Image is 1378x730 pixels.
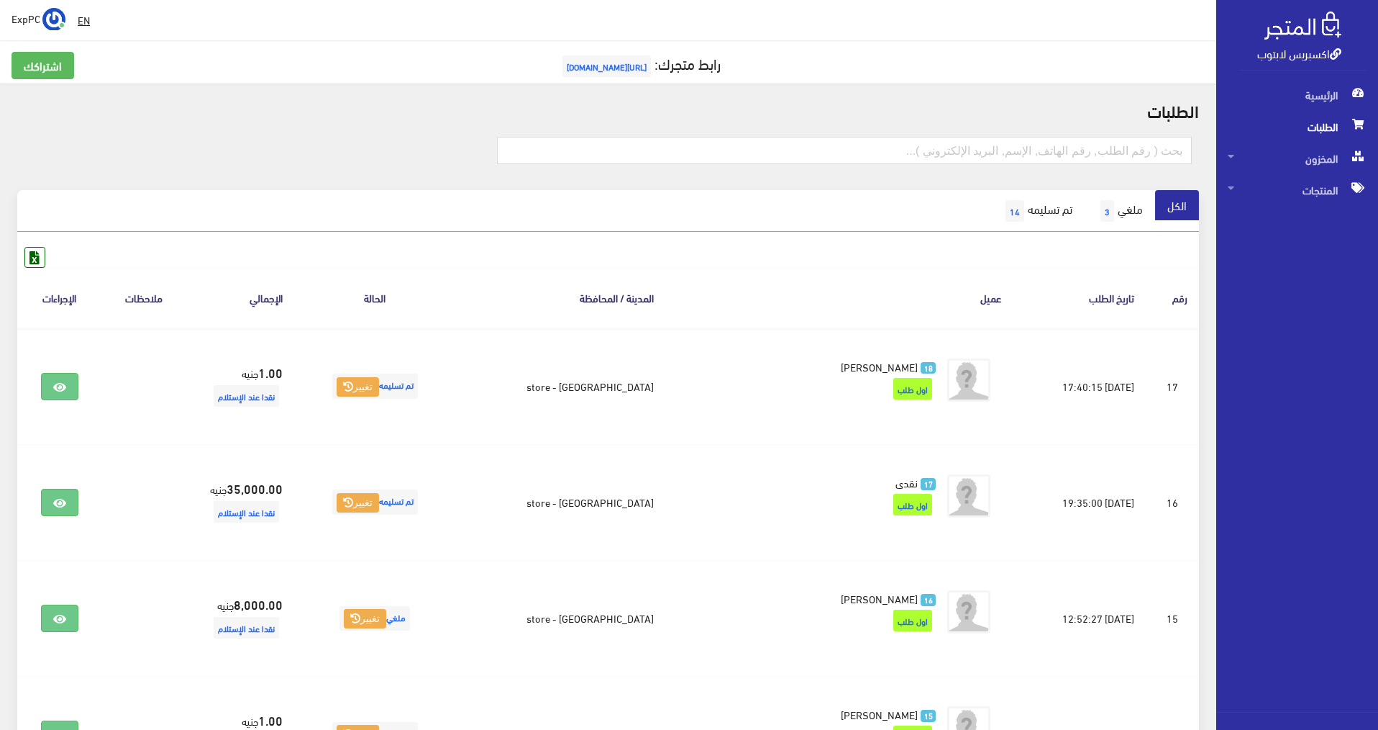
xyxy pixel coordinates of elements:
span: تم تسليمه [332,374,418,399]
td: جنيه [186,560,294,676]
span: [URL][DOMAIN_NAME] [562,55,651,77]
th: رقم [1146,268,1199,328]
td: [GEOGRAPHIC_DATA] - store [455,328,665,445]
span: اول طلب [893,610,932,631]
td: 17 [1146,328,1199,445]
iframe: Drift Widget Chat Controller [17,631,72,686]
td: 16 [1146,444,1199,560]
span: 18 [921,362,936,374]
button: تغيير [337,377,379,397]
img: ... [42,8,65,31]
span: ملغي [339,606,410,631]
span: [PERSON_NAME] [841,588,918,608]
th: ملاحظات [101,268,186,328]
button: تغيير [344,609,386,629]
td: جنيه [186,444,294,560]
u: EN [78,11,90,29]
a: اكسبريس لابتوب [1257,42,1341,63]
td: [DATE] 19:35:00 [1013,444,1146,560]
td: [GEOGRAPHIC_DATA] - store [455,560,665,676]
span: المنتجات [1228,174,1366,206]
span: نقدي [895,472,918,492]
span: تم تسليمه [332,490,418,515]
a: الطلبات [1216,111,1378,143]
img: avatar.png [947,359,990,402]
td: [DATE] 17:40:15 [1013,328,1146,445]
a: 15 [PERSON_NAME] [688,706,936,722]
td: [DATE] 12:52:27 [1013,560,1146,676]
th: المدينة / المحافظة [455,268,665,328]
a: الكل [1155,190,1199,220]
a: 18 [PERSON_NAME] [688,359,936,374]
a: الرئيسية [1216,79,1378,111]
a: اشتراكك [12,52,74,79]
span: اول طلب [893,494,932,515]
button: تغيير [337,493,379,513]
td: 15 [1146,560,1199,676]
strong: 35,000.00 [227,479,283,497]
h2: الطلبات [17,101,1199,120]
strong: 1.00 [258,711,283,729]
th: الحالة [294,268,456,328]
span: نقدا عند الإستلام [214,385,279,407]
span: 16 [921,594,936,606]
a: رابط متجرك:[URL][DOMAIN_NAME] [559,50,721,76]
span: اول طلب [893,378,932,400]
span: نقدا عند الإستلام [214,501,279,523]
a: ملغي3 [1085,190,1155,232]
th: تاريخ الطلب [1013,268,1146,328]
th: عميل [665,268,1013,328]
span: ExpPC [12,9,40,27]
a: 17 نقدي [688,474,936,490]
a: 16 [PERSON_NAME] [688,590,936,606]
input: بحث ( رقم الطلب, رقم الهاتف, الإسم, البريد اﻹلكتروني )... [497,137,1192,164]
img: avatar.png [947,590,990,634]
span: 3 [1100,200,1114,222]
a: المخزون [1216,143,1378,174]
td: جنيه [186,328,294,445]
span: نقدا عند الإستلام [214,617,279,639]
th: اﻹجمالي [186,268,294,328]
span: 15 [921,710,936,722]
a: المنتجات [1216,174,1378,206]
span: 14 [1005,200,1024,222]
td: [GEOGRAPHIC_DATA] - store [455,444,665,560]
strong: 1.00 [258,363,283,382]
strong: 8,000.00 [234,595,283,613]
span: [PERSON_NAME] [841,704,918,724]
span: الرئيسية [1228,79,1366,111]
img: avatar.png [947,474,990,518]
span: الطلبات [1228,111,1366,143]
a: EN [72,7,96,33]
a: ... ExpPC [12,7,65,30]
img: . [1264,12,1341,40]
span: 17 [921,478,936,490]
span: [PERSON_NAME] [841,356,918,377]
th: الإجراءات [17,268,101,328]
span: المخزون [1228,143,1366,174]
a: تم تسليمه14 [990,190,1085,232]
